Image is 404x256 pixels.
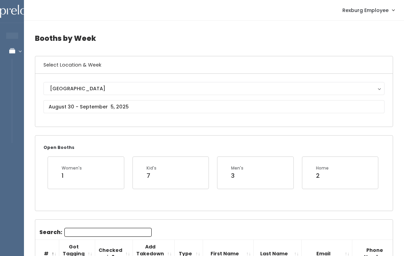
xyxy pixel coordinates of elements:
div: 7 [147,171,156,180]
div: 3 [231,171,243,180]
div: Home [316,165,329,171]
div: Women's [62,165,82,171]
input: August 30 - September 5, 2025 [43,100,384,113]
div: 2 [316,171,329,180]
span: Rexburg Employee [342,7,389,14]
div: [GEOGRAPHIC_DATA] [50,85,378,92]
small: Open Booths [43,144,74,150]
input: Search: [64,228,152,237]
label: Search: [39,228,152,237]
button: [GEOGRAPHIC_DATA] [43,82,384,95]
div: 1 [62,171,82,180]
div: Men's [231,165,243,171]
div: Kid's [147,165,156,171]
h4: Booths by Week [35,29,393,48]
a: Rexburg Employee [336,3,401,18]
h6: Select Location & Week [35,56,393,74]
